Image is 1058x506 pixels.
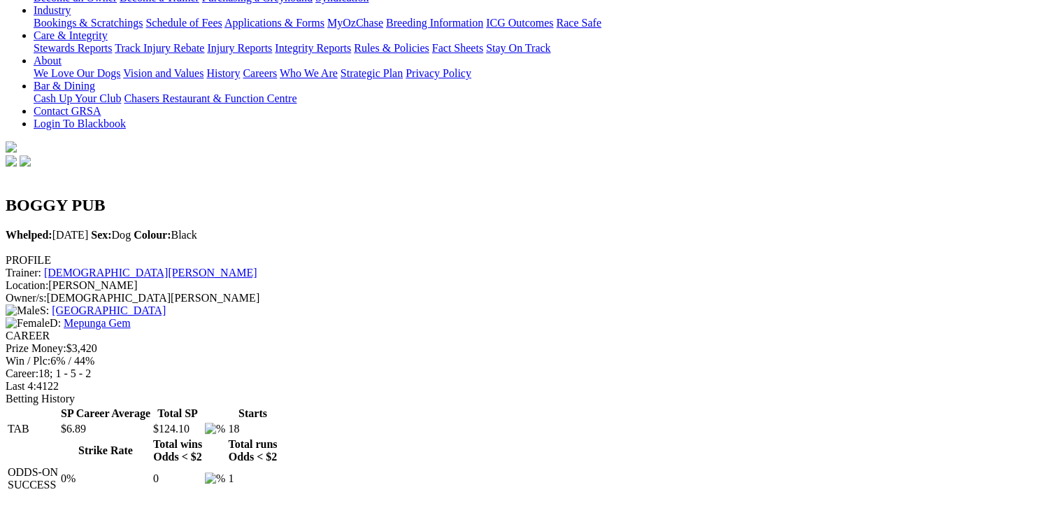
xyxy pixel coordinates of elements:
[6,367,38,379] span: Career:
[227,407,278,421] th: Starts
[6,292,1052,304] div: [DEMOGRAPHIC_DATA][PERSON_NAME]
[34,92,121,104] a: Cash Up Your Club
[6,317,50,330] img: Female
[44,267,257,279] a: [DEMOGRAPHIC_DATA][PERSON_NAME]
[227,437,278,464] th: Total runs Odds < $2
[145,17,222,29] a: Schedule of Fees
[6,304,49,316] span: S:
[34,42,1052,55] div: Care & Integrity
[6,229,88,241] span: [DATE]
[91,229,111,241] b: Sex:
[6,254,1052,267] div: PROFILE
[6,317,61,329] span: D:
[34,55,62,66] a: About
[34,92,1052,105] div: Bar & Dining
[6,196,1052,215] h2: BOGGY PUB
[386,17,483,29] a: Breeding Information
[275,42,351,54] a: Integrity Reports
[34,4,71,16] a: Industry
[6,141,17,153] img: logo-grsa-white.png
[60,422,151,436] td: $6.89
[224,17,324,29] a: Applications & Forms
[34,67,120,79] a: We Love Our Dogs
[6,279,48,291] span: Location:
[6,355,1052,367] div: 6% / 44%
[152,422,203,436] td: $124.10
[134,229,171,241] b: Colour:
[486,17,553,29] a: ICG Outcomes
[34,105,101,117] a: Contact GRSA
[60,407,151,421] th: SP Career Average
[206,67,240,79] a: History
[6,393,1052,405] div: Betting History
[6,229,52,241] b: Whelped:
[227,465,278,492] td: 1
[20,155,31,167] img: twitter.svg
[152,437,203,464] th: Total wins Odds < $2
[123,67,203,79] a: Vision and Values
[6,355,50,367] span: Win / Plc:
[34,29,108,41] a: Care & Integrity
[556,17,601,29] a: Race Safe
[34,17,1052,29] div: Industry
[6,304,40,317] img: Male
[7,422,59,436] td: TAB
[406,67,471,79] a: Privacy Policy
[34,42,112,54] a: Stewards Reports
[6,279,1052,292] div: [PERSON_NAME]
[207,42,272,54] a: Injury Reports
[486,42,550,54] a: Stay On Track
[341,67,403,79] a: Strategic Plan
[34,118,126,129] a: Login To Blackbook
[6,380,1052,393] div: 4122
[7,465,59,492] td: ODDS-ON SUCCESS
[64,317,131,329] a: Mepunga Gem
[91,229,131,241] span: Dog
[354,42,429,54] a: Rules & Policies
[52,304,166,316] a: [GEOGRAPHIC_DATA]
[115,42,204,54] a: Track Injury Rebate
[34,80,95,92] a: Bar & Dining
[6,267,41,279] span: Trainer:
[6,342,1052,355] div: $3,420
[280,67,338,79] a: Who We Are
[327,17,383,29] a: MyOzChase
[152,465,203,492] td: 0
[34,67,1052,80] div: About
[6,330,1052,342] div: CAREER
[205,423,225,435] img: %
[205,472,225,485] img: %
[6,380,36,392] span: Last 4:
[243,67,277,79] a: Careers
[6,342,66,354] span: Prize Money:
[60,437,151,464] th: Strike Rate
[134,229,197,241] span: Black
[432,42,483,54] a: Fact Sheets
[6,367,1052,380] div: 18; 1 - 5 - 2
[124,92,296,104] a: Chasers Restaurant & Function Centre
[60,465,151,492] td: 0%
[34,17,143,29] a: Bookings & Scratchings
[6,292,47,304] span: Owner/s:
[152,407,203,421] th: Total SP
[6,155,17,167] img: facebook.svg
[227,422,278,436] td: 18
